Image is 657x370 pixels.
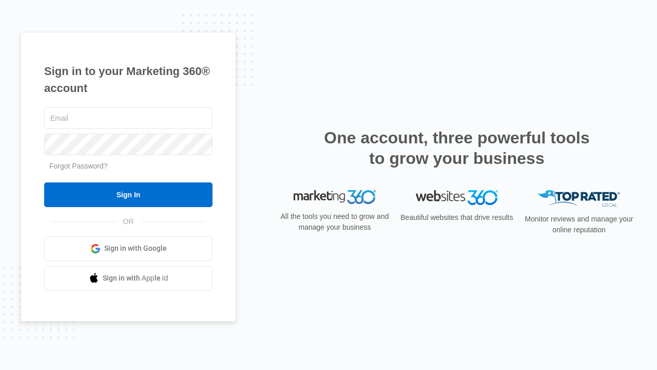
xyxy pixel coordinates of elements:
[49,162,108,170] a: Forgot Password?
[44,266,212,291] a: Sign in with Apple Id
[521,214,636,235] p: Monitor reviews and manage your online reputation
[104,243,167,254] span: Sign in with Google
[416,190,498,205] img: Websites 360
[44,63,212,97] h1: Sign in to your Marketing 360® account
[321,127,593,169] h2: One account, three powerful tools to grow your business
[294,190,376,205] img: Marketing 360
[277,211,392,233] p: All the tools you need to grow and manage your business
[538,190,620,207] img: Top Rated Local
[103,273,168,284] span: Sign in with Apple Id
[44,236,212,261] a: Sign in with Google
[116,216,141,227] span: OR
[44,107,212,129] input: Email
[399,212,514,223] p: Beautiful websites that drive results
[44,182,212,207] input: Sign In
